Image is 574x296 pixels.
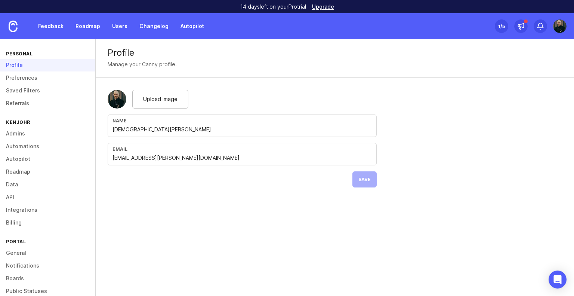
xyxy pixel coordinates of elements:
[9,21,18,32] img: Canny Home
[108,60,177,68] div: Manage your Canny profile.
[34,19,68,33] a: Feedback
[108,48,562,57] div: Profile
[112,118,372,123] div: Name
[135,19,173,33] a: Changelog
[71,19,105,33] a: Roadmap
[143,95,178,103] span: Upload image
[108,19,132,33] a: Users
[312,4,334,9] a: Upgrade
[495,19,508,33] button: 1/5
[498,21,505,31] div: 1 /5
[553,19,567,33] img: Christian Kaller
[108,90,126,109] img: Christian Kaller
[240,3,306,10] p: 14 days left on your Pro trial
[549,271,567,289] div: Open Intercom Messenger
[176,19,209,33] a: Autopilot
[112,146,372,152] div: Email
